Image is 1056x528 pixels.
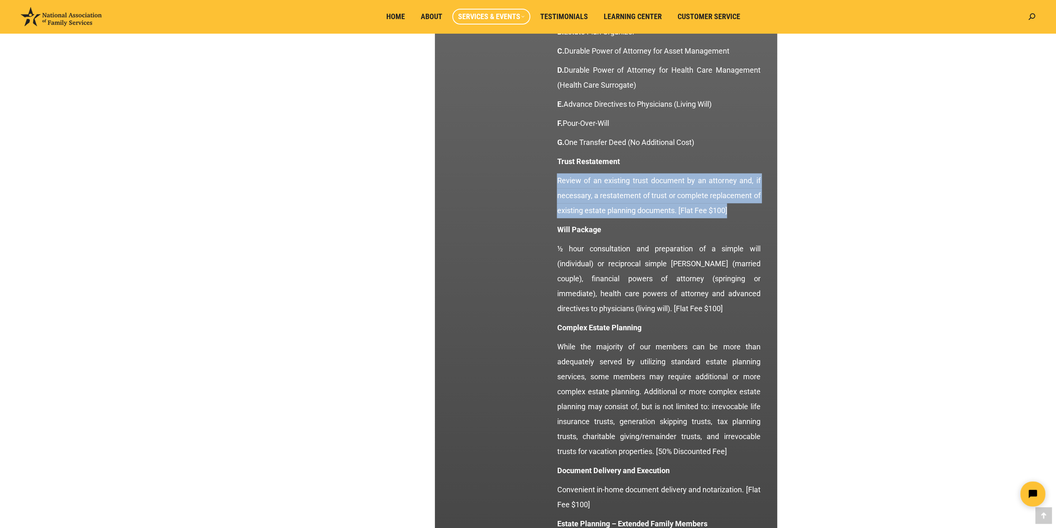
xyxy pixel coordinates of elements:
span: Testimonials [540,12,588,21]
strong: Estate Planning – Extended Family Members [557,519,707,528]
p: Durable Power of Attorney for Health Care Management (Health Care Surrogate) [557,63,760,93]
p: ½ hour consultation and preparation of a simple will (individual) or reciprocal simple [PERSON_NA... [557,241,760,316]
p: Durable Power of Attorney for Asset Management [557,44,760,59]
span: Home [386,12,405,21]
strong: C. [557,47,564,55]
span: About [421,12,442,21]
p: While the majority of our members can be more than adequately served by utilizing standard estate... [557,339,760,459]
a: Home [380,9,411,25]
p: One Transfer Deed (No Additional Cost) [557,135,760,150]
strong: Complex Estate Planning [557,323,641,332]
span: Learning Center [604,12,662,21]
a: Learning Center [598,9,668,25]
img: National Association of Family Services [21,7,102,26]
span: Customer Service [678,12,740,21]
p: Pour-Over-Will [557,116,760,131]
a: About [415,9,448,25]
a: Testimonials [534,9,594,25]
p: Advance Directives to Physicians (Living Will) [557,97,760,112]
p: Review of an existing trust document by an attorney and, if necessary, a restatement of trust or ... [557,173,760,218]
p: Convenient in-home document delivery and notarization. [Flat Fee $100] [557,482,760,512]
strong: Trust Restatement [557,157,619,166]
strong: D. [557,66,563,74]
iframe: Tidio Chat [910,474,1052,513]
strong: E. [557,100,563,108]
a: Customer Service [672,9,746,25]
span: Services & Events [458,12,524,21]
strong: Will Package [557,225,601,234]
strong: Document Delivery and Execution [557,466,669,475]
strong: F. [557,119,562,128]
strong: G. [557,138,564,147]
